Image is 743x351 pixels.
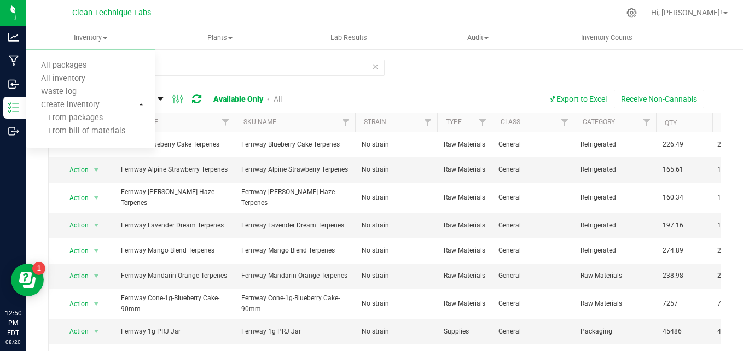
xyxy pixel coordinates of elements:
a: Strain [364,118,386,126]
span: Fernway Alpine Strawberry Terpenes [241,165,349,175]
span: Fernway Mandarin Orange Terpenes [241,271,349,281]
span: Action [60,190,89,206]
span: select [90,190,103,206]
iframe: Resource center [11,264,44,296]
iframe: Resource center unread badge [32,262,45,275]
span: From packages [26,114,103,123]
span: Fernway Blueberry Cake Terpenes [241,139,349,150]
span: No strain [362,245,431,256]
span: 238.98 [663,271,704,281]
span: Action [60,268,89,284]
span: General [498,220,567,231]
span: Fernway Cone-1g-Blueberry Cake-90mm [241,293,349,314]
span: select [90,296,103,312]
span: Action [60,296,89,312]
a: Category [583,118,615,126]
span: Raw Materials [444,245,485,256]
span: 45486 [663,326,704,337]
span: Waste log [26,87,91,97]
a: Inventory All packages All inventory Waste log Create inventory From packages From bill of materials [26,26,155,49]
span: All packages [26,61,101,71]
a: Lab Results [285,26,414,49]
span: Fernway 1g PRJ Jar [241,326,349,337]
span: Raw Materials [444,139,485,150]
a: All Inventory: Item [57,93,158,105]
span: General [498,165,567,175]
inline-svg: Inventory [8,102,19,113]
span: Action [60,162,89,178]
span: Action [60,324,89,339]
a: All [274,95,282,103]
span: Fernway Lavender Dream Terpenes [121,220,228,231]
span: From bill of materials [26,127,125,136]
p: 08/20 [5,338,21,346]
span: Fernway Mango Blend Terpenes [241,245,349,256]
span: General [498,192,567,203]
a: Filter [217,113,235,132]
span: No strain [362,165,431,175]
span: Raw Materials [444,271,485,281]
span: select [90,268,103,284]
span: Raw Materials [444,299,485,309]
span: Raw Materials [581,299,649,309]
span: General [498,271,567,281]
span: Raw Materials [581,271,649,281]
a: Plants [155,26,285,49]
span: Create inventory [26,101,114,110]
span: select [90,324,103,339]
span: Clean Technique Labs [72,8,151,17]
span: Fernway Mandarin Orange Terpenes [121,271,228,281]
span: Fernway [PERSON_NAME] Haze Terpenes [121,187,228,208]
span: Fernway Alpine Strawberry Terpenes [121,165,228,175]
a: Filter [556,113,574,132]
span: Fernway Cone-1g-Blueberry Cake-90mm [121,293,228,314]
input: Search Item Name, Retail Display Name, SKU, Part Number... [48,60,385,76]
span: Lab Results [316,33,382,43]
span: No strain [362,271,431,281]
span: Refrigerated [581,139,649,150]
span: General [498,245,567,256]
span: select [90,162,103,178]
span: Plants [156,33,284,43]
a: Qty [665,119,677,127]
span: Refrigerated [581,165,649,175]
span: No strain [362,326,431,337]
span: Inventory [26,33,155,43]
span: 274.89 [663,245,704,256]
span: Action [60,243,89,259]
span: Refrigerated [581,192,649,203]
span: Raw Materials [444,220,485,231]
inline-svg: Inbound [8,79,19,90]
span: 165.61 [663,165,704,175]
span: Action [60,218,89,233]
span: select [90,243,103,259]
span: General [498,139,567,150]
span: Packaging [581,326,649,337]
span: Hi, [PERSON_NAME]! [651,8,722,17]
span: 197.16 [663,220,704,231]
span: Refrigerated [581,245,649,256]
a: Filter [419,113,437,132]
a: Class [501,118,520,126]
span: Clear [372,60,379,74]
a: Audit [413,26,542,49]
a: Filter [638,113,656,132]
a: Available Only [213,95,263,103]
span: Inventory Counts [566,33,647,43]
span: Raw Materials [444,165,485,175]
span: No strain [362,139,431,150]
span: 226.49 [663,139,704,150]
a: Filter [474,113,492,132]
inline-svg: Outbound [8,126,19,137]
span: Fernway Mango Blend Terpenes [121,245,228,256]
span: No strain [362,220,431,231]
span: 7257 [663,299,704,309]
span: No strain [362,299,431,309]
span: Fernway Blueberry Cake Terpenes [121,139,228,150]
span: Raw Materials [444,192,485,203]
span: Fernway 1g PRJ Jar [121,326,228,337]
span: Fernway [PERSON_NAME] Haze Terpenes [241,187,349,208]
a: Filter [337,113,355,132]
a: SKU Name [243,118,276,126]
